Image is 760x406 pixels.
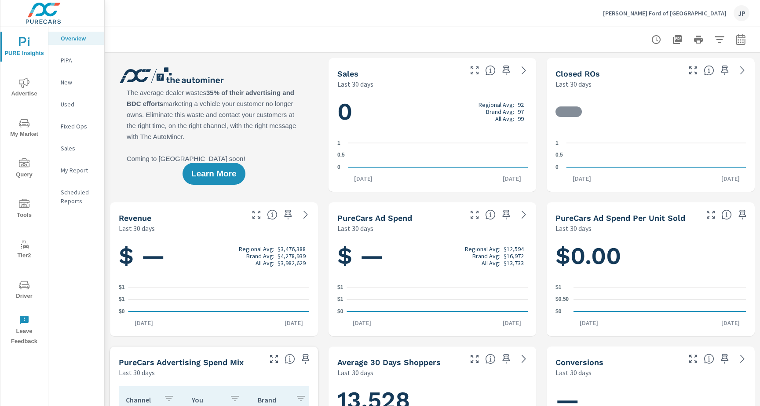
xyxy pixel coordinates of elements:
[337,308,343,315] text: $0
[337,97,528,127] h1: 0
[337,358,441,367] h5: Average 30 Days Shoppers
[721,209,732,220] span: Average cost of advertising per each vehicle sold at the dealer over the selected date range. The...
[718,63,732,77] span: Save this to your personalized report
[465,245,501,252] p: Regional Avg:
[119,241,309,271] h1: $ —
[119,213,151,223] h5: Revenue
[348,174,379,183] p: [DATE]
[61,34,97,43] p: Overview
[48,120,104,133] div: Fixed Ops
[183,163,245,185] button: Learn More
[299,352,313,366] span: Save this to your personalized report
[61,100,97,109] p: Used
[499,352,513,366] span: Save this to your personalized report
[337,152,345,158] text: 0.5
[48,32,104,45] div: Overview
[497,318,527,327] p: [DATE]
[119,223,155,234] p: Last 30 days
[61,56,97,65] p: PIPA
[504,260,524,267] p: $13,733
[337,213,412,223] h5: PureCars Ad Spend
[555,79,592,89] p: Last 30 days
[711,31,728,48] button: Apply Filters
[246,252,274,260] p: Brand Avg:
[504,245,524,252] p: $12,594
[337,223,373,234] p: Last 30 days
[517,208,531,222] a: See more details in report
[704,354,714,364] span: The number of dealer-specified goals completed by a visitor. [Source: This data is provided by th...
[48,186,104,208] div: Scheduled Reports
[715,174,746,183] p: [DATE]
[278,245,306,252] p: $3,476,388
[566,174,597,183] p: [DATE]
[555,69,600,78] h5: Closed ROs
[485,209,496,220] span: Total cost of media for all PureCars channels for the selected dealership group over the selected...
[485,65,496,76] span: Number of vehicles sold by the dealership over the selected date range. [Source: This data is sou...
[518,108,524,115] p: 97
[574,318,604,327] p: [DATE]
[119,308,125,315] text: $0
[704,65,714,76] span: Number of Repair Orders Closed by the selected dealership group over the selected time range. [So...
[61,188,97,205] p: Scheduled Reports
[337,164,340,170] text: 0
[3,37,45,59] span: PURE Insights
[347,318,377,327] p: [DATE]
[337,284,343,290] text: $1
[337,367,373,378] p: Last 30 days
[258,395,289,404] p: Brand
[281,208,295,222] span: Save this to your personalized report
[61,166,97,175] p: My Report
[686,63,700,77] button: Make Fullscreen
[686,352,700,366] button: Make Fullscreen
[669,31,686,48] button: "Export Report to PDF"
[704,208,718,222] button: Make Fullscreen
[735,208,749,222] span: Save this to your personalized report
[472,252,501,260] p: Brand Avg:
[690,31,707,48] button: Print Report
[337,241,528,271] h1: $ —
[603,9,727,17] p: [PERSON_NAME] Ford of [GEOGRAPHIC_DATA]
[48,142,104,155] div: Sales
[119,284,125,290] text: $1
[0,26,48,350] div: nav menu
[48,98,104,111] div: Used
[285,354,295,364] span: This table looks at how you compare to the amount of budget you spend per channel as opposed to y...
[555,358,603,367] h5: Conversions
[468,63,482,77] button: Make Fullscreen
[518,115,524,122] p: 99
[735,63,749,77] a: See more details in report
[518,101,524,108] p: 92
[3,239,45,261] span: Tier2
[555,152,563,158] text: 0.5
[119,296,125,303] text: $1
[278,318,309,327] p: [DATE]
[337,79,373,89] p: Last 30 days
[479,101,514,108] p: Regional Avg:
[337,140,340,146] text: 1
[3,315,45,347] span: Leave Feedback
[337,296,343,303] text: $1
[3,77,45,99] span: Advertise
[495,115,514,122] p: All Avg:
[517,63,531,77] a: See more details in report
[61,144,97,153] p: Sales
[517,352,531,366] a: See more details in report
[555,308,562,315] text: $0
[278,260,306,267] p: $3,982,629
[555,223,592,234] p: Last 30 days
[3,199,45,220] span: Tools
[337,69,358,78] h5: Sales
[718,352,732,366] span: Save this to your personalized report
[48,164,104,177] div: My Report
[191,170,236,178] span: Learn More
[249,208,263,222] button: Make Fullscreen
[499,208,513,222] span: Save this to your personalized report
[555,284,562,290] text: $1
[3,280,45,301] span: Driver
[278,252,306,260] p: $4,278,939
[119,367,155,378] p: Last 30 days
[555,241,746,271] h1: $0.00
[715,318,746,327] p: [DATE]
[61,78,97,87] p: New
[468,208,482,222] button: Make Fullscreen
